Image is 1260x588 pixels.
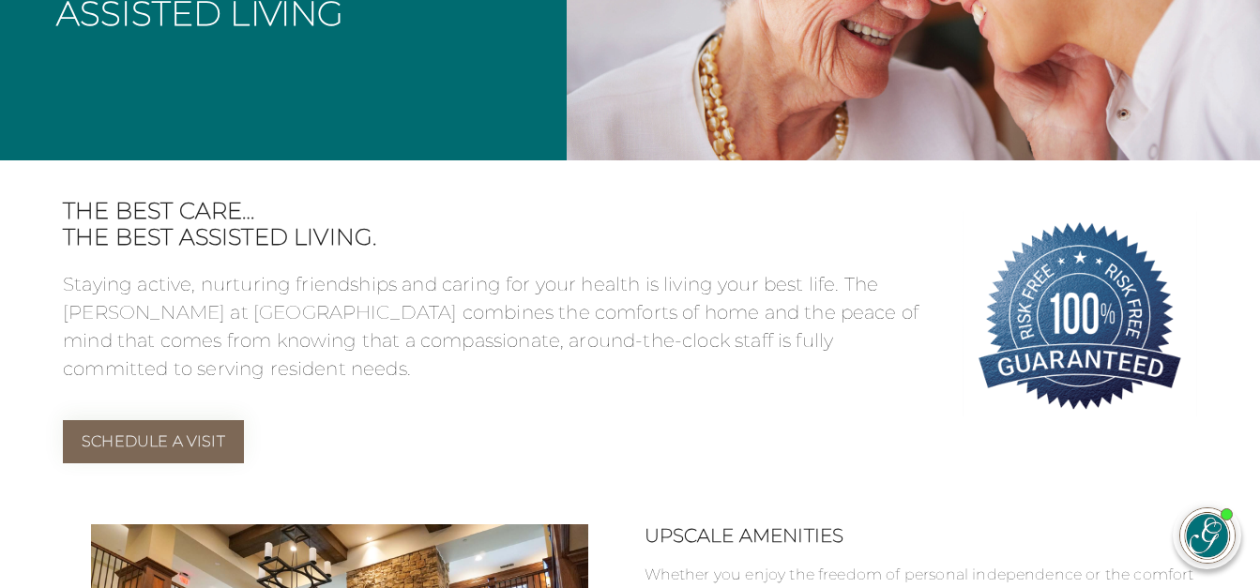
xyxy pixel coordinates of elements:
img: 100% Risk-Free. Guaranteed. [963,198,1197,432]
img: avatar [1180,508,1235,563]
span: The best care… [63,198,934,225]
a: Schedule a Visit [63,420,244,463]
h2: Upscale Amenities [645,524,1197,547]
span: The Best Assisted Living. [63,224,934,251]
p: Staying active, nurturing friendships and caring for your health is living your best life. The [P... [63,270,934,383]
